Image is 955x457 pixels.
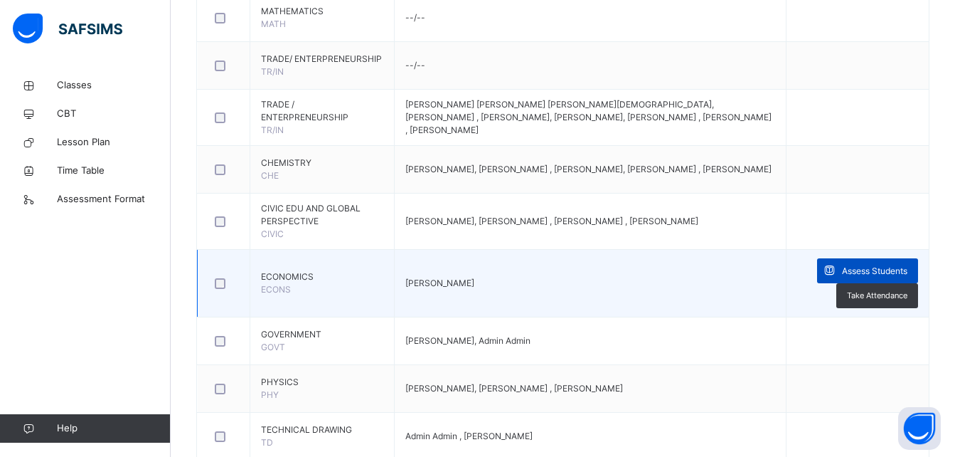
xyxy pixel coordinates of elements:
span: [PERSON_NAME] [PERSON_NAME] [PERSON_NAME][DEMOGRAPHIC_DATA], [PERSON_NAME] , [PERSON_NAME], [PERS... [405,99,772,135]
span: TD [261,437,273,448]
span: TECHNICAL DRAWING [261,424,383,436]
span: [PERSON_NAME], Admin Admin [405,335,530,346]
span: ECONS [261,284,291,295]
span: PHYSICS [261,376,383,389]
span: CHE [261,170,279,181]
span: TRADE/ ENTERPRENEURSHIP [261,53,383,65]
span: Lesson Plan [57,135,171,149]
span: Take Attendance [847,290,907,302]
span: Assess Students [842,265,907,278]
span: [PERSON_NAME], [PERSON_NAME] , [PERSON_NAME] [405,383,623,394]
span: [PERSON_NAME], [PERSON_NAME] , [PERSON_NAME] , [PERSON_NAME] [405,216,698,226]
span: GOVT [261,342,285,352]
span: CBT [57,107,171,121]
span: CHEMISTRY [261,157,383,169]
span: Help [57,421,170,436]
td: --/-- [394,42,786,90]
span: [PERSON_NAME] [405,278,474,288]
span: PHY [261,389,279,400]
span: MATH [261,19,286,29]
span: Admin Admin , [PERSON_NAME] [405,431,533,441]
span: [PERSON_NAME], [PERSON_NAME] , [PERSON_NAME], [PERSON_NAME] , [PERSON_NAME] [405,164,772,174]
span: CIVIC EDU AND GLOBAL PERSPECTIVE [261,202,383,228]
img: safsims [13,14,122,43]
span: GOVERNMENT [261,328,383,341]
span: CIVIC [261,228,284,239]
span: TRADE / ENTERPRENEURSHIP [261,98,383,124]
span: Time Table [57,164,171,178]
span: ECONOMICS [261,270,383,283]
span: Assessment Format [57,192,171,206]
span: TR/IN [261,66,284,77]
button: Open asap [898,407,941,450]
span: Classes [57,78,171,93]
span: TR/IN [261,125,284,135]
span: MATHEMATICS [261,5,383,18]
